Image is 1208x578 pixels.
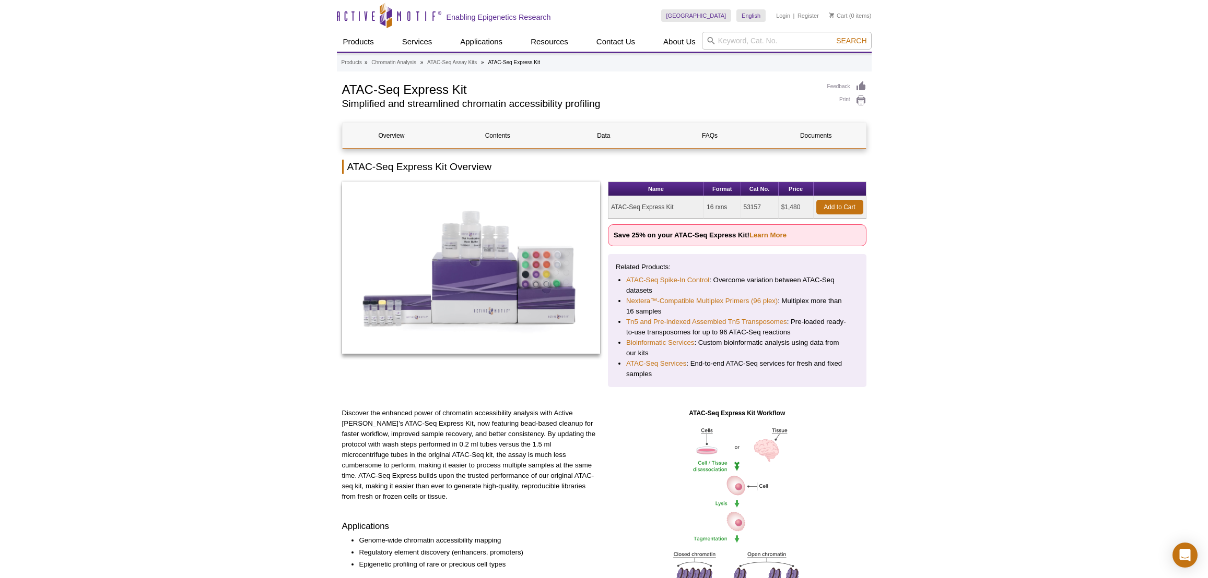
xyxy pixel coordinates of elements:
div: Open Intercom Messenger [1172,543,1198,568]
td: 53157 [741,196,779,219]
a: Contents [449,123,547,148]
a: Contact Us [590,32,641,52]
li: » [365,59,368,65]
h1: ATAC-Seq Express Kit [342,81,817,97]
a: ATAC-Seq Services [626,358,686,369]
a: ATAC-Seq Spike-In Control [626,275,709,285]
a: Nextera™-Compatible Multiplex Primers (96 plex) [626,296,778,306]
p: Discover the enhanced power of chromatin accessibility analysis with Active [PERSON_NAME]’s ATAC-... [342,408,601,502]
strong: ATAC-Seq Express Kit Workflow [689,410,785,417]
h3: Applications [342,520,601,533]
li: » [420,59,424,65]
a: [GEOGRAPHIC_DATA] [661,9,732,22]
a: Services [396,32,439,52]
li: | [793,9,795,22]
button: Search [833,36,870,45]
h2: Enabling Epigenetics Research [447,13,551,22]
td: $1,480 [779,196,814,219]
a: Cart [829,12,848,19]
a: Learn More [749,231,787,239]
li: Epigenetic profiling of rare or precious cell types [359,559,590,570]
li: : Overcome variation between ATAC-Seq datasets [626,275,848,296]
a: Data [555,123,653,148]
a: ATAC-Seq Assay Kits [427,58,477,67]
h2: ATAC-Seq Express Kit Overview [342,160,866,174]
a: About Us [657,32,702,52]
a: Add to Cart [816,200,863,214]
h2: Simplified and streamlined chromatin accessibility profiling [342,99,817,109]
li: : Custom bioinformatic analysis using data from our kits [626,338,848,358]
a: Resources [524,32,574,52]
a: Documents [767,123,865,148]
a: Register [797,12,819,19]
p: Related Products: [616,262,859,272]
li: Genome-wide chromatin accessibility mapping [359,535,590,546]
li: ATAC-Seq Express Kit [488,59,540,65]
li: : Multiplex more than 16 samples [626,296,848,317]
a: Login [776,12,790,19]
img: Your Cart [829,13,834,18]
li: » [481,59,484,65]
a: Bioinformatic Services [626,338,694,348]
input: Keyword, Cat. No. [702,32,872,50]
strong: Save 25% on your ATAC-Seq Express Kit! [614,231,787,239]
th: Name [608,182,704,196]
li: : End-to-end ATAC-Seq services for fresh and fixed samples [626,358,848,379]
a: Overview [343,123,441,148]
th: Format [704,182,741,196]
img: ATAC-Seq Express Kit [342,182,601,354]
a: Feedback [827,81,866,92]
li: Regulatory element discovery (enhancers, promoters) [359,547,590,558]
span: Search [836,37,866,45]
th: Cat No. [741,182,779,196]
li: (0 items) [829,9,872,22]
a: FAQs [661,123,759,148]
a: Products [337,32,380,52]
a: Products [342,58,362,67]
a: English [736,9,766,22]
a: Tn5 and Pre-indexed Assembled Tn5 Transposomes [626,317,787,327]
th: Price [779,182,814,196]
a: Applications [454,32,509,52]
li: : Pre-loaded ready-to-use transposomes for up to 96 ATAC-Seq reactions [626,317,848,338]
a: Chromatin Analysis [371,58,416,67]
a: Print [827,95,866,106]
td: ATAC-Seq Express Kit [608,196,704,219]
td: 16 rxns [704,196,741,219]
